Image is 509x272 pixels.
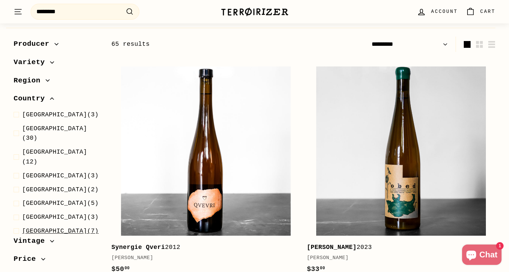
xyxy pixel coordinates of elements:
[22,200,87,207] span: [GEOGRAPHIC_DATA]
[112,244,165,251] b: Synergie Qveri
[14,93,50,104] span: Country
[112,254,293,262] div: [PERSON_NAME]
[22,185,99,195] span: (2)
[320,266,325,271] sup: 00
[22,147,101,167] span: (12)
[22,226,99,236] span: (7)
[112,242,293,252] div: 2012
[14,73,101,92] button: Region
[22,125,87,132] span: [GEOGRAPHIC_DATA]
[14,37,101,55] button: Producer
[22,198,99,208] span: (5)
[431,8,458,15] span: Account
[14,253,41,265] span: Price
[22,124,101,143] span: (30)
[112,39,304,49] div: 65 results
[14,75,46,86] span: Region
[14,55,101,73] button: Variety
[22,171,99,181] span: (3)
[124,266,130,271] sup: 00
[307,244,356,251] b: [PERSON_NAME]
[22,214,87,220] span: [GEOGRAPHIC_DATA]
[22,110,99,120] span: (3)
[22,186,87,193] span: [GEOGRAPHIC_DATA]
[413,2,462,22] a: Account
[307,254,489,262] div: [PERSON_NAME]
[480,8,495,15] span: Cart
[14,252,101,270] button: Price
[14,38,54,50] span: Producer
[22,172,87,179] span: [GEOGRAPHIC_DATA]
[22,228,87,234] span: [GEOGRAPHIC_DATA]
[462,2,499,22] a: Cart
[14,91,101,110] button: Country
[14,57,50,68] span: Variety
[22,149,87,155] span: [GEOGRAPHIC_DATA]
[22,111,87,118] span: [GEOGRAPHIC_DATA]
[14,235,50,247] span: Vintage
[22,212,99,222] span: (3)
[460,245,504,267] inbox-online-store-chat: Shopify online store chat
[14,234,101,252] button: Vintage
[307,242,489,252] div: 2023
